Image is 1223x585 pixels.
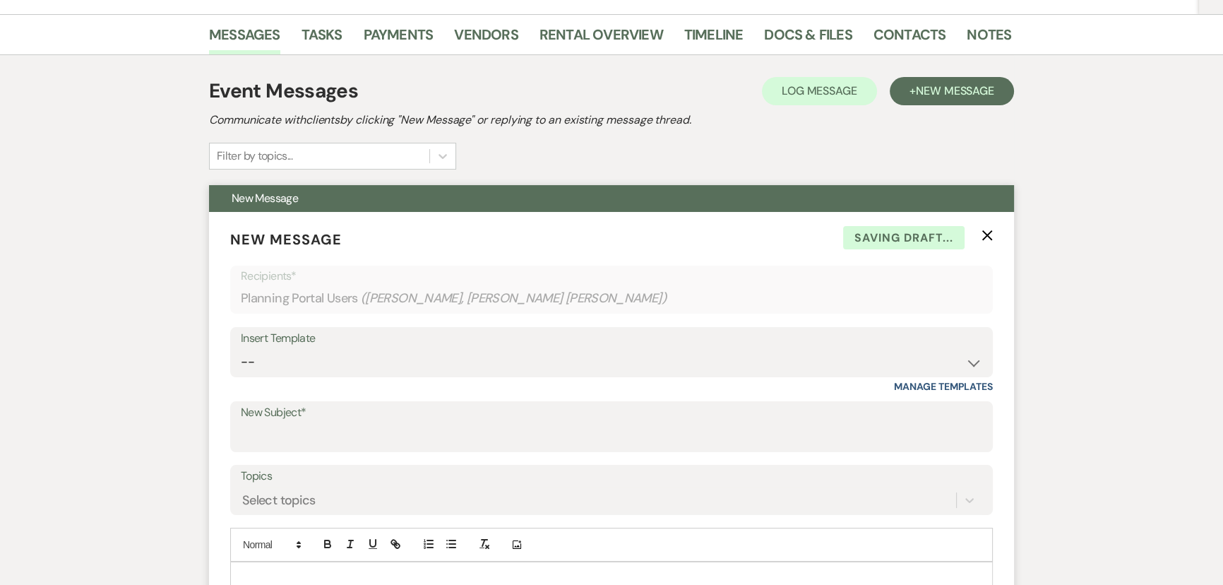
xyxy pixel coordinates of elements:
h2: Communicate with clients by clicking "New Message" or replying to an existing message thread. [209,112,1014,129]
a: Rental Overview [539,23,663,54]
span: New Message [916,83,994,98]
div: Insert Template [241,329,982,349]
a: Manage Templates [894,380,993,393]
span: Log Message [782,83,857,98]
a: Contacts [873,23,946,54]
button: Log Message [762,77,877,105]
a: Timeline [684,23,744,54]
label: Topics [241,466,982,487]
p: Recipients* [241,267,982,285]
div: Select topics [242,491,316,510]
h1: Event Messages [209,76,358,106]
a: Messages [209,23,280,54]
button: +New Message [890,77,1014,105]
span: Saving draft... [843,226,965,250]
a: Docs & Files [764,23,852,54]
span: New Message [230,230,342,249]
a: Vendors [454,23,518,54]
div: Filter by topics... [217,148,292,165]
div: Planning Portal Users [241,285,982,312]
a: Notes [967,23,1011,54]
span: ( [PERSON_NAME], [PERSON_NAME] [PERSON_NAME] ) [361,289,667,308]
span: New Message [232,191,298,206]
a: Payments [364,23,434,54]
label: New Subject* [241,403,982,423]
a: Tasks [302,23,342,54]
